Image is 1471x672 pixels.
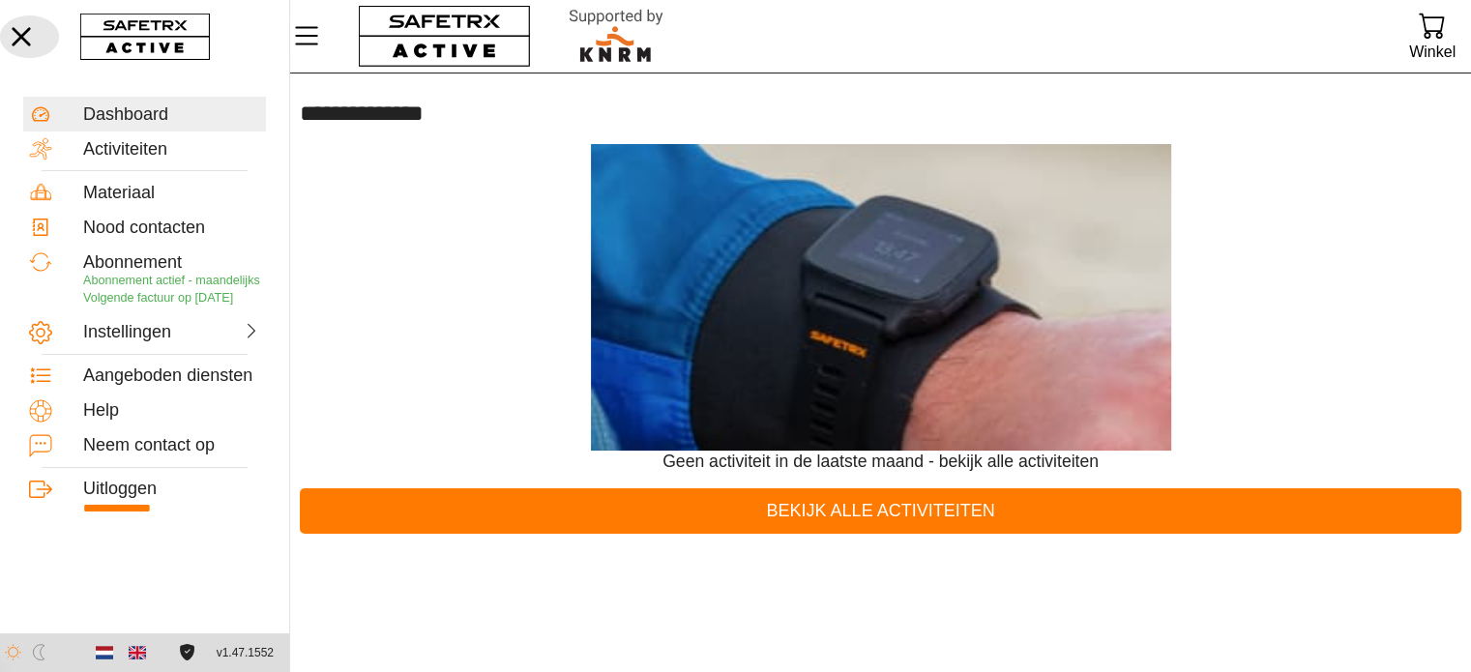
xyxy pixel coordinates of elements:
[83,435,260,456] div: Neem contact op
[1409,39,1456,65] div: Winkel
[29,399,52,423] img: Help.svg
[83,274,260,287] span: Abonnement actief - maandelijks
[29,434,52,457] img: ContactUs.svg
[83,322,168,343] div: Instellingen
[83,252,260,274] div: Abonnement
[83,365,260,387] div: Aangeboden diensten
[83,400,260,422] div: Help
[174,644,200,660] a: Licentieovereenkomst
[5,644,21,660] img: ModeLight.svg
[205,637,285,669] button: v1.47.1552
[83,218,260,239] div: Nood contacten
[83,139,260,161] div: Activiteiten
[83,291,233,305] span: Volgende factuur op [DATE]
[300,488,1461,534] a: Bekijk alle activiteiten
[88,636,121,669] button: Dutch
[83,183,260,204] div: Materiaal
[29,250,52,274] img: Subscription.svg
[300,451,1461,473] h5: Geen activiteit in de laatste maand - bekijk alle activiteiten
[29,137,52,161] img: Activities.svg
[96,644,113,661] img: nl.svg
[121,636,154,669] button: English
[83,479,260,500] div: Uitloggen
[546,5,686,68] img: RescueLogo.svg
[29,181,52,204] img: Equipment.svg
[290,15,338,56] button: Menu
[315,496,1446,526] span: Bekijk alle activiteiten
[129,644,146,661] img: en.svg
[31,644,47,660] img: ModeDark.svg
[217,643,274,663] span: v1.47.1552
[83,104,260,126] div: Dashboard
